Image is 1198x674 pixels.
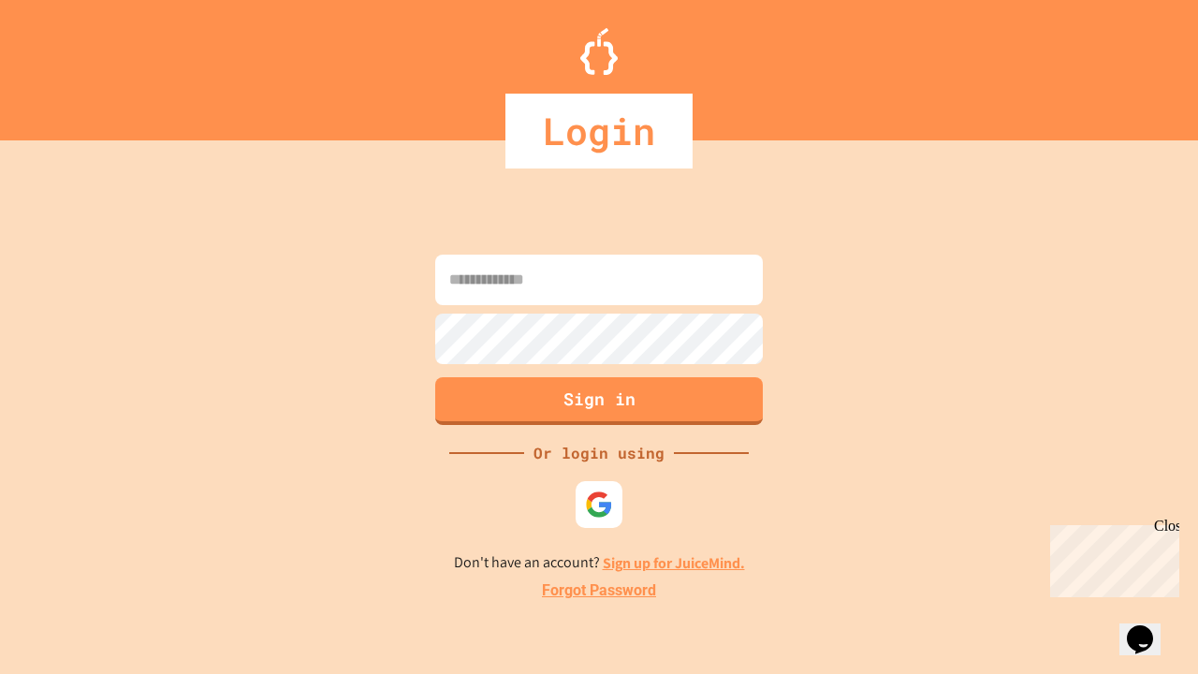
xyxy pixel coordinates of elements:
div: Chat with us now!Close [7,7,129,119]
a: Forgot Password [542,579,656,602]
iframe: chat widget [1119,599,1179,655]
button: Sign in [435,377,763,425]
div: Login [505,94,693,168]
p: Don't have an account? [454,551,745,575]
iframe: chat widget [1043,518,1179,597]
img: Logo.svg [580,28,618,75]
div: Or login using [524,442,674,464]
img: google-icon.svg [585,491,613,519]
a: Sign up for JuiceMind. [603,553,745,573]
